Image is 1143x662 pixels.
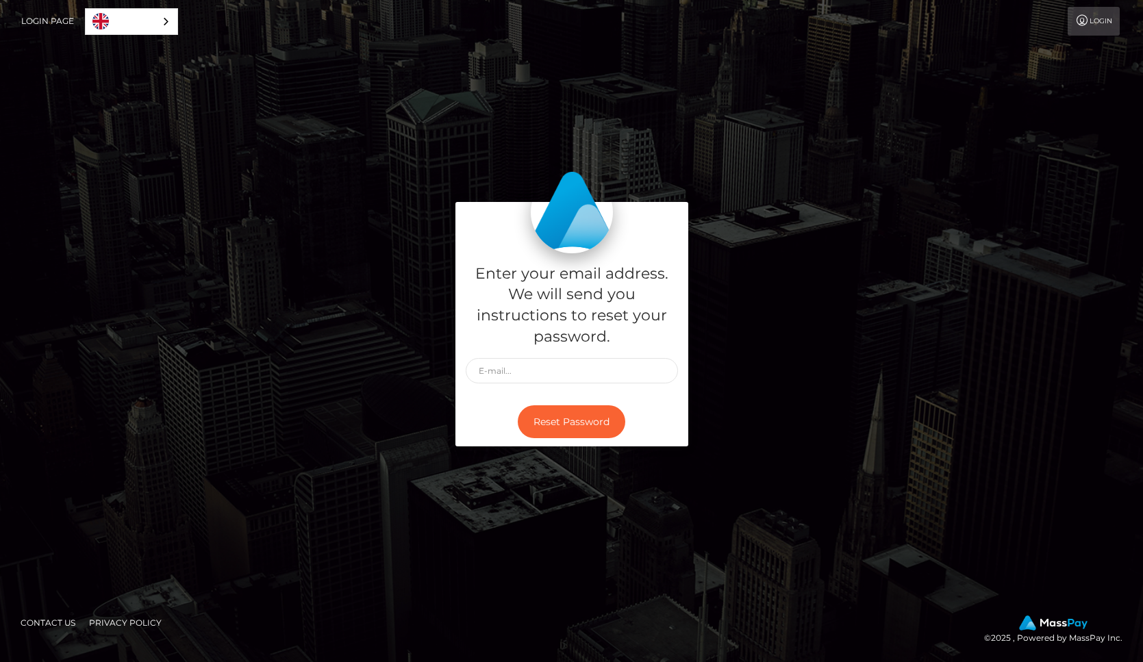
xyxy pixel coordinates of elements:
a: Contact Us [15,612,81,633]
a: Login Page [21,7,74,36]
button: Reset Password [518,405,625,439]
input: E-mail... [466,358,678,383]
img: MassPay Login [531,171,613,253]
a: English [86,9,177,34]
div: © 2025 , Powered by MassPay Inc. [984,615,1133,646]
a: Login [1068,7,1120,36]
div: Language [85,8,178,35]
h5: Enter your email address. We will send you instructions to reset your password. [466,264,678,348]
img: MassPay [1019,615,1088,631]
a: Privacy Policy [84,612,167,633]
aside: Language selected: English [85,8,178,35]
